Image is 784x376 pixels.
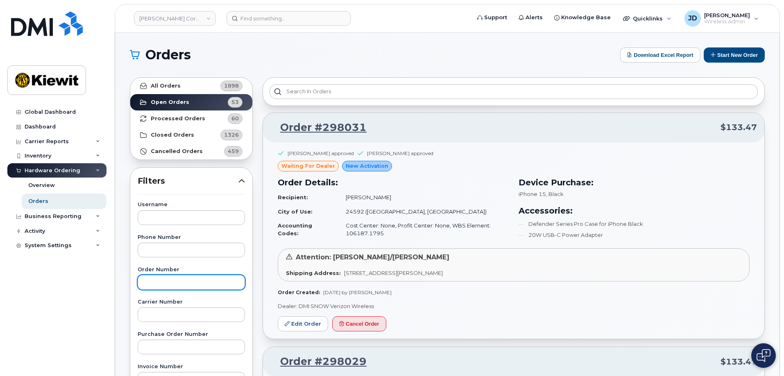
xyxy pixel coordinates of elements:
[620,47,700,63] button: Download Excel Report
[270,354,367,369] a: Order #298029
[138,235,245,240] label: Phone Number
[130,143,252,160] a: Cancelled Orders459
[344,270,443,276] span: [STREET_ADDRESS][PERSON_NAME]
[346,162,388,170] span: New Activation
[278,316,328,331] a: Edit Order
[228,147,239,155] span: 459
[151,115,205,122] strong: Processed Orders
[130,94,252,110] a: Open Orders53
[138,202,245,207] label: Username
[278,289,320,295] strong: Order Created:
[224,82,239,90] span: 1898
[519,205,750,217] h3: Accessories:
[138,299,245,305] label: Carrier Number
[270,84,758,99] input: Search in orders
[278,176,509,189] h3: Order Details:
[270,120,367,135] a: Order #298031
[231,115,239,122] span: 60
[151,99,189,106] strong: Open Orders
[130,78,252,94] a: All Orders1898
[145,49,191,61] span: Orders
[151,148,203,155] strong: Cancelled Orders
[546,191,564,197] span: , Black
[338,205,509,219] td: 24592 ([GEOGRAPHIC_DATA], [GEOGRAPHIC_DATA])
[138,332,245,337] label: Purchase Order Number
[281,162,335,170] span: waiting for dealer
[721,356,757,368] span: $133.47
[138,364,245,369] label: Invoice Number
[278,208,313,215] strong: City of Use:
[367,150,433,157] div: [PERSON_NAME] approved
[231,98,239,106] span: 53
[519,191,546,197] span: iPhone 15
[278,222,312,236] strong: Accounting Codes:
[278,194,308,200] strong: Recipient:
[721,122,757,133] span: $133.47
[151,132,194,138] strong: Closed Orders
[332,316,386,331] button: Cancel Order
[519,231,750,239] li: 20W USB-C Power Adapter
[151,83,181,89] strong: All Orders
[338,218,509,240] td: Cost Center: None, Profit Center: None, WBS Element: 106187.1795
[323,289,392,295] span: [DATE] by [PERSON_NAME]
[519,176,750,189] h3: Device Purchase:
[130,127,252,143] a: Closed Orders1326
[286,270,341,276] strong: Shipping Address:
[757,349,770,362] img: Open chat
[138,175,238,187] span: Filters
[296,253,449,261] span: Attention: [PERSON_NAME]/[PERSON_NAME]
[278,302,750,310] p: Dealer: DMI SNOW Verizon Wireless
[704,47,765,63] button: Start New Order
[224,131,239,139] span: 1326
[130,110,252,127] a: Processed Orders60
[338,190,509,205] td: [PERSON_NAME]
[138,267,245,272] label: Order Number
[288,150,354,157] div: [PERSON_NAME] approved
[519,220,750,228] li: Defender Series Pro Case for iPhone Black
